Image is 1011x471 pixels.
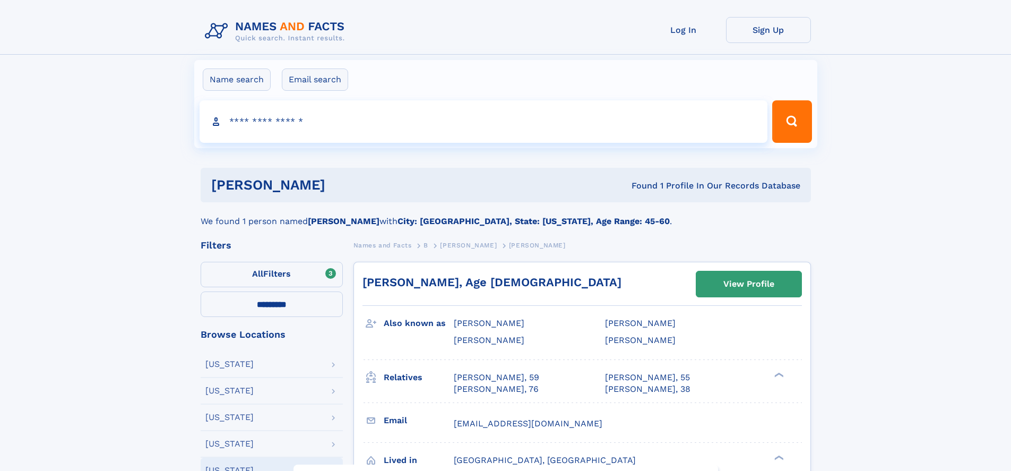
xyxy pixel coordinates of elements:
a: [PERSON_NAME], 76 [454,383,539,395]
a: [PERSON_NAME], 38 [605,383,690,395]
div: Filters [201,241,343,250]
label: Name search [203,68,271,91]
span: B [424,242,428,249]
a: [PERSON_NAME] [440,238,497,252]
div: [US_STATE] [205,413,254,422]
a: View Profile [696,271,801,297]
img: Logo Names and Facts [201,17,353,46]
button: Search Button [772,100,811,143]
div: [US_STATE] [205,360,254,369]
a: [PERSON_NAME], 59 [454,372,539,383]
div: Browse Locations [201,330,343,339]
a: Sign Up [726,17,811,43]
a: B [424,238,428,252]
div: [US_STATE] [205,440,254,448]
b: [PERSON_NAME] [308,216,379,226]
span: [EMAIL_ADDRESS][DOMAIN_NAME] [454,418,602,429]
label: Filters [201,262,343,287]
h3: Also known as [384,314,454,332]
span: All [252,269,263,279]
div: [US_STATE] [205,387,254,395]
h1: [PERSON_NAME] [211,178,479,192]
a: [PERSON_NAME], 55 [605,372,690,383]
div: Found 1 Profile In Our Records Database [478,180,800,192]
b: City: [GEOGRAPHIC_DATA], State: [US_STATE], Age Range: 45-60 [398,216,670,226]
div: We found 1 person named with . [201,202,811,228]
a: [PERSON_NAME], Age [DEMOGRAPHIC_DATA] [362,276,621,289]
span: [PERSON_NAME] [509,242,566,249]
span: [PERSON_NAME] [605,318,676,328]
span: [PERSON_NAME] [440,242,497,249]
h3: Email [384,412,454,430]
input: search input [200,100,768,143]
span: [PERSON_NAME] [454,318,524,328]
div: View Profile [723,272,774,296]
span: [GEOGRAPHIC_DATA], [GEOGRAPHIC_DATA] [454,455,636,465]
div: ❯ [772,371,784,378]
a: Log In [641,17,726,43]
div: ❯ [772,454,784,461]
h3: Relatives [384,369,454,387]
span: [PERSON_NAME] [454,335,524,345]
span: [PERSON_NAME] [605,335,676,345]
h3: Lived in [384,451,454,469]
label: Email search [282,68,348,91]
a: Names and Facts [353,238,412,252]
